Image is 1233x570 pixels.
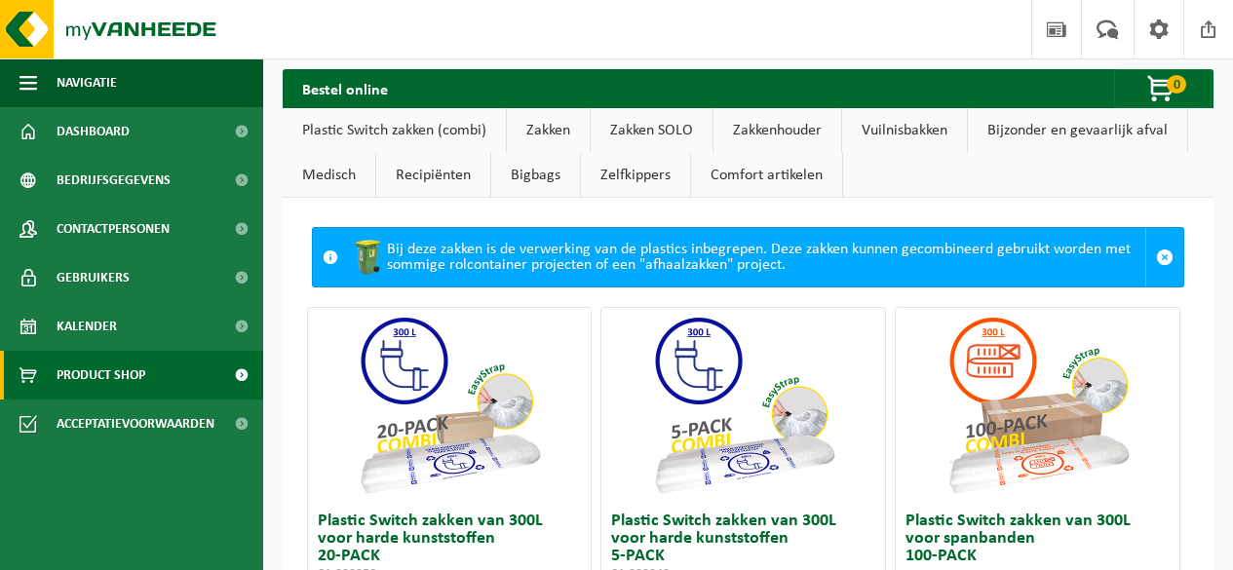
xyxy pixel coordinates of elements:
img: WB-0240-HPE-GN-50.png [348,238,387,277]
span: Acceptatievoorwaarden [57,399,214,448]
a: Recipiënten [376,153,490,198]
span: Gebruikers [57,253,130,302]
a: Sluit melding [1145,228,1183,286]
span: Contactpersonen [57,205,170,253]
a: Comfort artikelen [691,153,842,198]
img: 01-999954 [941,308,1136,503]
span: Product Shop [57,351,145,399]
a: Vuilnisbakken [842,108,967,153]
span: Navigatie [57,58,117,107]
img: 01-999950 [352,308,547,503]
a: Bigbags [491,153,580,198]
span: Dashboard [57,107,130,156]
span: Bedrijfsgegevens [57,156,171,205]
a: Zakken [507,108,590,153]
a: Medisch [283,153,375,198]
img: 01-999949 [646,308,841,503]
span: Kalender [57,302,117,351]
div: Bij deze zakken is de verwerking van de plastics inbegrepen. Deze zakken kunnen gecombineerd gebr... [348,228,1145,286]
a: Zakken SOLO [591,108,713,153]
a: Bijzonder en gevaarlijk afval [968,108,1187,153]
span: 0 [1167,75,1186,94]
h2: Bestel online [283,69,407,107]
a: Zakkenhouder [713,108,841,153]
button: 0 [1114,69,1212,108]
a: Zelfkippers [581,153,690,198]
a: Plastic Switch zakken (combi) [283,108,506,153]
